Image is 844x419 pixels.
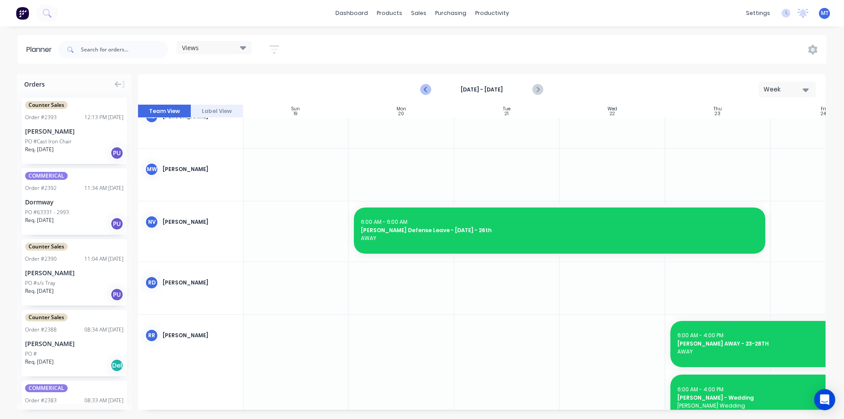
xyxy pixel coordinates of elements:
[291,106,300,112] div: Sun
[25,279,55,287] div: PO #s/s Tray
[25,287,54,295] span: Req. [DATE]
[110,359,124,372] div: Del
[361,234,758,242] span: AWAY
[25,326,57,334] div: Order # 2388
[16,7,29,20] img: Factory
[608,106,617,112] div: Wed
[759,82,816,97] button: Week
[677,386,724,393] span: 6:00 AM - 4:00 PM
[163,165,236,173] div: [PERSON_NAME]
[182,43,199,52] span: Views
[25,255,57,263] div: Order # 2390
[407,7,431,20] div: sales
[84,255,124,263] div: 11:04 AM [DATE]
[163,332,236,339] div: [PERSON_NAME]
[138,105,191,118] button: Team View
[814,389,835,410] div: Open Intercom Messenger
[84,397,124,404] div: 08:33 AM [DATE]
[25,172,68,180] span: COMMERICAL
[145,215,158,229] div: NV
[25,358,54,366] span: Req. [DATE]
[398,112,404,116] div: 20
[163,279,236,287] div: [PERSON_NAME]
[145,329,158,342] div: RR
[821,112,826,116] div: 24
[110,288,124,301] div: PU
[25,243,68,251] span: Counter Sales
[84,184,124,192] div: 11:34 AM [DATE]
[25,208,69,216] div: PO #63331 - 2993
[24,80,45,89] span: Orders
[84,113,124,121] div: 12:13 PM [DATE]
[25,197,124,207] div: Dormway
[25,127,124,136] div: [PERSON_NAME]
[25,138,72,146] div: PO #Cast Iron Chair
[742,7,775,20] div: settings
[81,41,168,58] input: Search for orders...
[372,7,407,20] div: products
[821,106,826,112] div: Fri
[145,276,158,289] div: RD
[25,397,57,404] div: Order # 2383
[110,146,124,160] div: PU
[715,112,720,116] div: 23
[25,216,54,224] span: Req. [DATE]
[361,218,407,226] span: 6:00 AM - 6:00 AM
[331,7,372,20] a: dashboard
[25,184,57,192] div: Order # 2392
[25,339,124,348] div: [PERSON_NAME]
[26,44,56,55] div: Planner
[25,350,37,358] div: PO #
[145,163,158,176] div: MW
[25,313,68,321] span: Counter Sales
[163,218,236,226] div: [PERSON_NAME]
[821,9,829,17] span: MT
[503,106,510,112] div: Tue
[438,86,526,94] strong: [DATE] - [DATE]
[25,384,68,392] span: COMMERICAL
[764,85,804,94] div: Week
[397,106,406,112] div: Mon
[505,112,509,116] div: 21
[25,268,124,277] div: [PERSON_NAME]
[610,112,615,116] div: 22
[431,7,471,20] div: purchasing
[191,105,244,118] button: Label View
[25,101,68,109] span: Counter Sales
[25,113,57,121] div: Order # 2393
[25,146,54,153] span: Req. [DATE]
[110,217,124,230] div: PU
[713,106,722,112] div: Thu
[294,112,298,116] div: 19
[361,226,758,234] span: [PERSON_NAME] Defense Leave - [DATE] - 26th
[471,7,513,20] div: productivity
[84,326,124,334] div: 08:34 AM [DATE]
[677,332,724,339] span: 6:00 AM - 4:00 PM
